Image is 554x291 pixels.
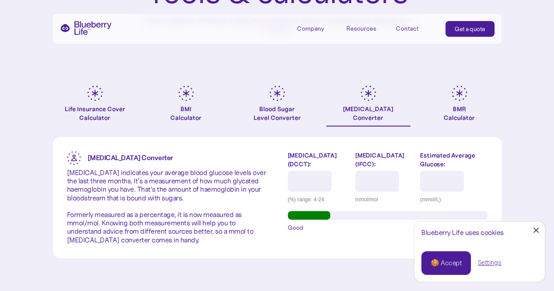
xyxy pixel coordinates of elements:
[343,105,393,122] div: [MEDICAL_DATA] Converter
[478,258,501,267] a: Settings
[527,221,545,239] a: Close Cookie Popup
[297,25,324,32] div: Company
[170,105,201,122] div: BMI Calculator
[326,85,410,126] a: [MEDICAL_DATA]Converter
[346,25,376,32] div: Resources
[144,85,228,126] a: BMICalculator
[254,105,301,122] div: Blood Sugar Level Converter
[396,25,419,32] div: Contact
[417,85,501,126] a: BMRCalculator
[421,251,471,275] a: 🍪 Accept
[445,21,494,37] a: Get a quote
[346,21,386,35] div: Resources
[420,195,487,204] div: (mmol/L)
[430,258,462,268] div: 🍪 Accept
[88,153,173,162] strong: [MEDICAL_DATA] Converter
[455,25,485,33] div: Get a quote
[355,151,413,168] label: [MEDICAL_DATA] (IFCC):
[235,85,319,126] a: Blood SugarLevel Converter
[421,228,538,237] div: Blueberry Life uses cookies
[444,105,475,122] div: BMR Calculator
[297,21,336,35] div: Company
[53,85,137,126] a: Life Insurance Cover Calculator
[67,168,267,244] p: [MEDICAL_DATA] indicates your average blood glucose levels over the last three months. It’s a mea...
[288,195,349,204] div: (%) range: 4-24
[355,195,413,204] div: mmol/mol
[53,105,137,122] div: Life Insurance Cover Calculator
[288,223,303,232] span: Good
[420,151,487,168] label: Estimated Average Glucose:
[60,21,112,35] a: home
[288,151,349,168] label: [MEDICAL_DATA] (DCCT):
[396,21,435,35] a: Contact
